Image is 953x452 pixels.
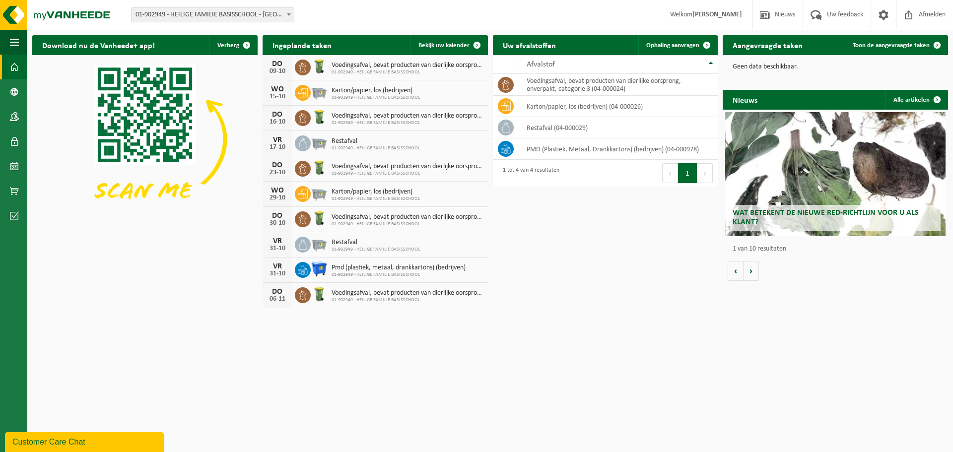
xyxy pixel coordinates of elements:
[268,194,287,201] div: 29-10
[5,430,166,452] iframe: chat widget
[268,296,287,303] div: 06-11
[723,35,813,55] h2: Aangevraagde taken
[209,35,257,55] button: Verberg
[725,112,946,236] a: Wat betekent de nieuwe RED-richtlijn voor u als klant?
[332,196,420,202] span: 01-902949 - HEILIGE FAMILIE BASISSCHOOL
[332,272,466,278] span: 01-902949 - HEILIGE FAMILIE BASISSCHOOL
[662,163,678,183] button: Previous
[268,270,287,277] div: 31-10
[311,134,328,151] img: WB-2500-GAL-GY-01
[519,96,718,117] td: karton/papier, los (bedrijven) (04-000026)
[332,62,483,69] span: Voedingsafval, bevat producten van dierlijke oorsprong, onverpakt, categorie 3
[418,42,470,49] span: Bekijk uw kalender
[332,87,420,95] span: Karton/papier, los (bedrijven)
[638,35,717,55] a: Ophaling aanvragen
[733,209,919,226] span: Wat betekent de nieuwe RED-richtlijn voor u als klant?
[527,61,555,68] span: Afvalstof
[268,161,287,169] div: DO
[646,42,699,49] span: Ophaling aanvragen
[268,212,287,220] div: DO
[697,163,713,183] button: Next
[332,145,420,151] span: 01-902949 - HEILIGE FAMILIE BASISSCHOOL
[332,239,420,247] span: Restafval
[332,120,483,126] span: 01-902949 - HEILIGE FAMILIE BASISSCHOOL
[733,64,938,70] p: Geen data beschikbaar.
[692,11,742,18] strong: [PERSON_NAME]
[268,60,287,68] div: DO
[268,187,287,194] div: WO
[268,85,287,93] div: WO
[268,245,287,252] div: 31-10
[744,261,759,281] button: Volgende
[268,288,287,296] div: DO
[332,264,466,272] span: Pmd (plastiek, metaal, drankkartons) (bedrijven)
[311,286,328,303] img: WB-0140-HPE-GN-50
[853,42,930,49] span: Toon de aangevraagde taken
[311,235,328,252] img: WB-2500-GAL-GY-01
[678,163,697,183] button: 1
[332,188,420,196] span: Karton/papier, los (bedrijven)
[268,136,287,144] div: VR
[498,162,559,184] div: 1 tot 4 van 4 resultaten
[217,42,239,49] span: Verberg
[263,35,341,55] h2: Ingeplande taken
[311,83,328,100] img: WB-2500-GAL-GY-01
[332,213,483,221] span: Voedingsafval, bevat producten van dierlijke oorsprong, onverpakt, categorie 3
[311,260,328,277] img: WB-1100-HPE-BE-01
[311,109,328,126] img: WB-0140-HPE-GN-50
[332,289,483,297] span: Voedingsafval, bevat producten van dierlijke oorsprong, onverpakt, categorie 3
[268,237,287,245] div: VR
[132,8,294,22] span: 01-902949 - HEILIGE FAMILIE BASISSCHOOL - TIELT
[723,90,767,109] h2: Nieuws
[332,297,483,303] span: 01-902949 - HEILIGE FAMILIE BASISSCHOOL
[311,58,328,75] img: WB-0140-HPE-GN-50
[268,169,287,176] div: 23-10
[32,55,258,224] img: Download de VHEPlus App
[332,163,483,171] span: Voedingsafval, bevat producten van dierlijke oorsprong, onverpakt, categorie 3
[493,35,566,55] h2: Uw afvalstoffen
[519,138,718,160] td: PMD (Plastiek, Metaal, Drankkartons) (bedrijven) (04-000978)
[268,111,287,119] div: DO
[733,246,943,253] p: 1 van 10 resultaten
[268,262,287,270] div: VR
[332,112,483,120] span: Voedingsafval, bevat producten van dierlijke oorsprong, onverpakt, categorie 3
[728,261,744,281] button: Vorige
[311,210,328,227] img: WB-0140-HPE-GN-50
[332,137,420,145] span: Restafval
[268,119,287,126] div: 16-10
[268,144,287,151] div: 17-10
[268,93,287,100] div: 15-10
[519,117,718,138] td: restafval (04-000029)
[268,68,287,75] div: 09-10
[410,35,487,55] a: Bekijk uw kalender
[845,35,947,55] a: Toon de aangevraagde taken
[519,74,718,96] td: voedingsafval, bevat producten van dierlijke oorsprong, onverpakt, categorie 3 (04-000024)
[32,35,165,55] h2: Download nu de Vanheede+ app!
[332,95,420,101] span: 01-902949 - HEILIGE FAMILIE BASISSCHOOL
[885,90,947,110] a: Alle artikelen
[332,171,483,177] span: 01-902949 - HEILIGE FAMILIE BASISSCHOOL
[311,159,328,176] img: WB-0140-HPE-GN-50
[131,7,294,22] span: 01-902949 - HEILIGE FAMILIE BASISSCHOOL - TIELT
[311,185,328,201] img: WB-2500-GAL-GY-01
[332,69,483,75] span: 01-902949 - HEILIGE FAMILIE BASISSCHOOL
[332,221,483,227] span: 01-902949 - HEILIGE FAMILIE BASISSCHOOL
[332,247,420,253] span: 01-902949 - HEILIGE FAMILIE BASISSCHOOL
[268,220,287,227] div: 30-10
